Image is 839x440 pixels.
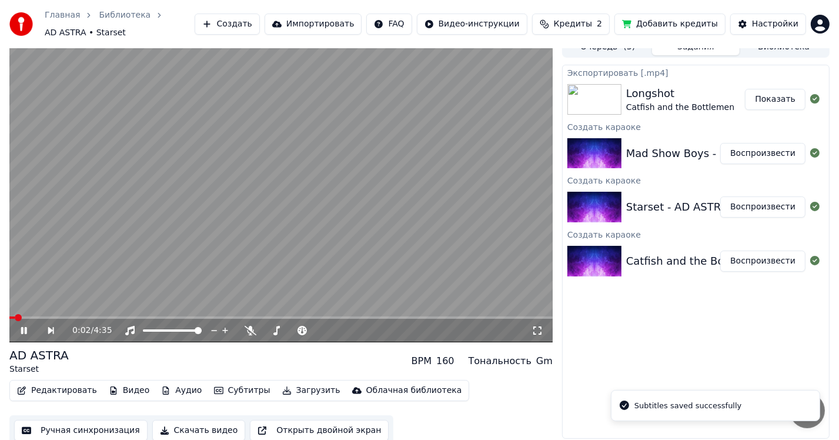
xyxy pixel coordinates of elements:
div: Starset - AD ASTRA [626,199,728,215]
div: / [72,325,101,336]
span: 2 [597,18,602,30]
button: Воспроизвести [720,251,805,272]
button: Импортировать [265,14,362,35]
span: Кредиты [554,18,592,30]
img: youka [9,12,33,36]
span: 0:02 [72,325,91,336]
div: Настройки [752,18,798,30]
div: Subtitles saved successfully [634,400,741,412]
button: Создать [195,14,259,35]
div: AD ASTRA [9,347,69,364]
div: Starset [9,364,69,375]
button: Аудио [156,382,206,399]
button: Показать [745,89,805,110]
div: Catfish and the Bottlemen - Longshot [626,253,824,269]
span: AD ASTRA • Starset [45,27,126,39]
a: Библиотека [99,9,151,21]
div: Longshot [626,85,734,102]
button: Добавить кредиты [614,14,726,35]
div: Создать караоке [563,227,829,241]
button: Субтитры [209,382,275,399]
a: Главная [45,9,80,21]
div: Облачная библиотека [366,385,462,396]
button: Настройки [730,14,806,35]
div: Создать караоке [563,173,829,187]
button: Загрузить [278,382,345,399]
div: Тональность [469,354,532,368]
div: BPM [412,354,432,368]
button: Воспроизвести [720,143,805,164]
div: 160 [436,354,454,368]
button: FAQ [366,14,412,35]
button: Редактировать [12,382,102,399]
button: Воспроизвести [720,196,805,218]
div: Catfish and the Bottlemen [626,102,734,114]
nav: breadcrumb [45,9,195,39]
div: Gm [536,354,553,368]
span: 4:35 [93,325,112,336]
div: Создать караоке [563,119,829,134]
button: Видео [104,382,155,399]
button: Видео-инструкции [417,14,527,35]
button: Кредиты2 [532,14,610,35]
div: Экспортировать [.mp4] [563,65,829,79]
